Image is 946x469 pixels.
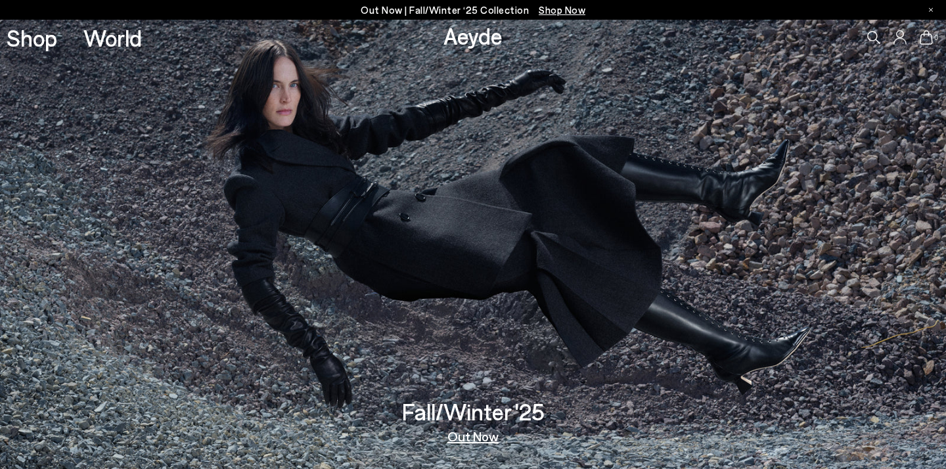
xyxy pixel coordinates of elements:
span: 0 [933,34,939,41]
a: World [83,26,142,49]
a: Aeyde [443,22,503,49]
span: Navigate to /collections/new-in [539,4,585,16]
a: Shop [7,26,57,49]
a: 0 [920,30,933,45]
a: Out Now [447,430,499,443]
p: Out Now | Fall/Winter ‘25 Collection [361,2,585,18]
h3: Fall/Winter '25 [402,400,545,423]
